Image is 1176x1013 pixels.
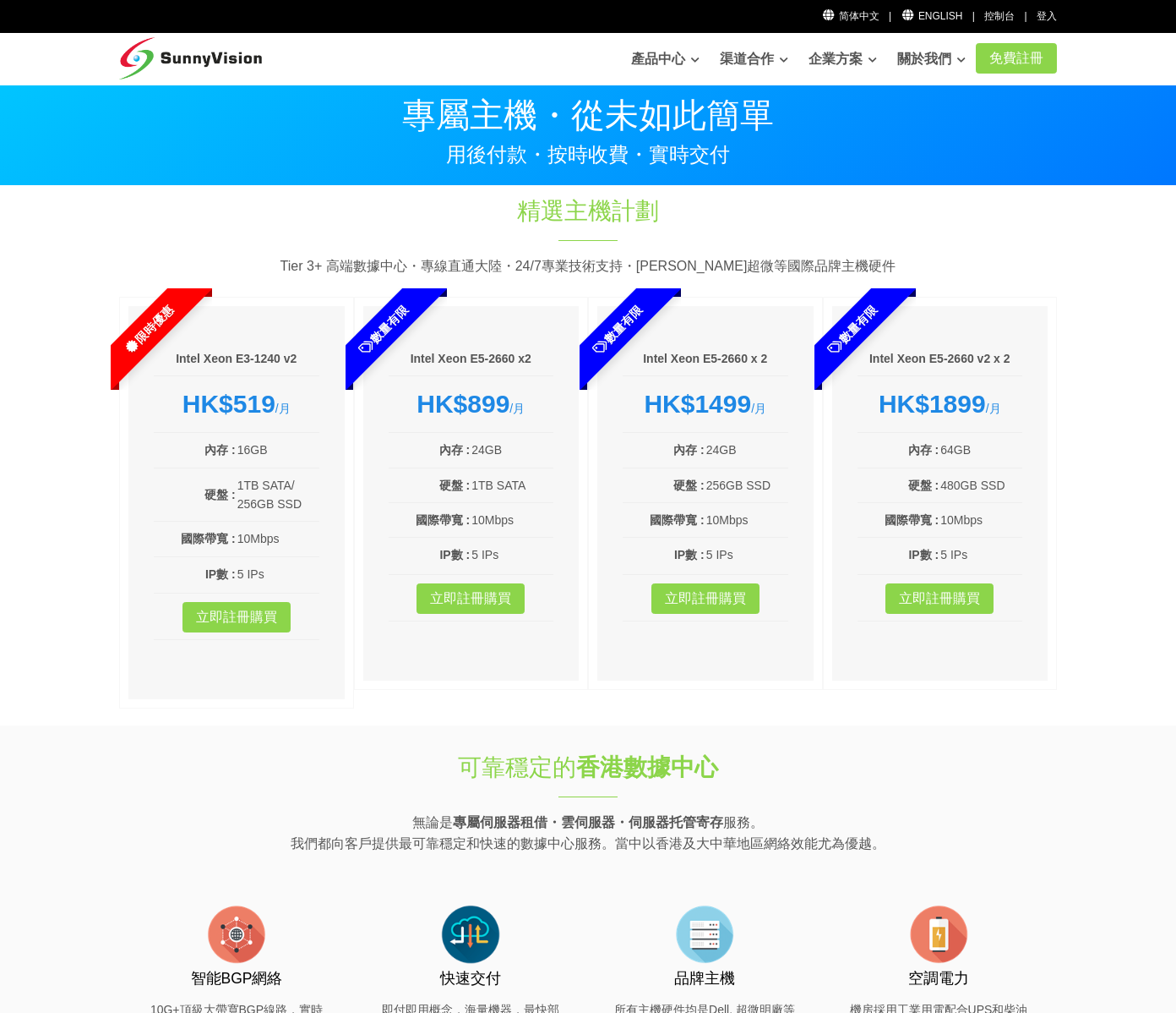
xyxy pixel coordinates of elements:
[889,8,891,25] li: |
[203,901,270,968] img: flat-internet.png
[437,901,504,968] img: flat-cloud-in-out.png
[205,567,236,581] b: IP數 :
[307,194,869,227] h1: 精選主機計劃
[623,389,788,419] div: /月
[119,98,1057,132] p: 專屬主機・從未如此簡單
[705,475,788,496] td: 256GB SSD
[237,564,319,584] td: 5 IPs
[847,968,1031,989] h3: 空調電力
[471,545,553,565] td: 5 IPs
[416,513,471,527] b: 國際帶寬 :
[119,255,1057,277] p: Tier 3+ 高端數據中心・專線直通大陸・24/7專業技術支持・[PERSON_NAME]超微等國際品牌主機硬件
[154,351,319,368] h6: Intel Xeon E3-1240 v2
[154,389,319,419] div: /月
[237,440,319,460] td: 16GB
[972,8,975,25] li: |
[984,10,1015,22] a: 控制台
[673,479,705,492] b: 硬盤 :
[671,901,738,968] img: flat-server-alt.png
[674,548,705,561] b: IP數 :
[1025,8,1027,25] li: |
[1037,10,1057,22] a: 登入
[416,390,509,418] strong: HK$899
[705,545,788,565] td: 5 IPs
[576,754,718,780] strong: 香港數據中心
[908,479,939,492] b: 硬盤 :
[471,440,553,460] td: 24GB
[939,440,1022,460] td: 64GB
[879,390,986,418] strong: HK$1899
[439,443,471,457] b: 內存 :
[389,389,554,419] div: /月
[631,42,700,76] a: 產品中心
[182,602,291,632] a: 立即註冊購買
[705,510,788,530] td: 10Mbps
[651,583,759,614] a: 立即註冊購買
[204,443,236,457] b: 內存 :
[378,968,563,989] h3: 快速交付
[976,43,1057,74] a: 免費註冊
[644,390,751,418] strong: HK$1499
[720,42,788,76] a: 渠道合作
[885,513,939,527] b: 國際帶寬 :
[781,259,923,401] span: 數量有限
[908,548,939,561] b: IP數 :
[821,10,879,22] a: 简体中文
[705,440,788,460] td: 24GB
[181,532,236,545] b: 國際帶寬 :
[237,528,319,549] td: 10Mbps
[901,10,962,22] a: English
[144,968,329,989] h3: 智能BGP網絡
[939,545,1022,565] td: 5 IPs
[182,390,275,418] strong: HK$519
[897,42,966,76] a: 關於我們
[612,968,797,989] h3: 品牌主機
[471,510,553,530] td: 10Mbps
[547,259,689,401] span: 數量有限
[939,510,1022,530] td: 10Mbps
[908,443,939,457] b: 內存 :
[623,351,788,368] h6: Intel Xeon E5-2660 x 2
[857,351,1023,368] h6: Intel Xeon E5-2660 v2 x 2
[307,751,869,784] h1: 可靠穩定的
[204,488,236,501] b: 硬盤 :
[471,475,553,496] td: 1TB SATA
[650,513,705,527] b: 國際帶寬 :
[389,351,554,368] h6: Intel Xeon E5-2660 x2
[453,815,723,830] strong: 專屬伺服器租借・雲伺服器・伺服器托管寄存
[119,145,1057,165] p: 用後付款・按時收費・實時交付
[857,389,1023,419] div: /月
[885,583,994,614] a: 立即註冊購買
[905,901,972,968] img: flat-battery.png
[939,475,1022,496] td: 480GB SSD
[119,812,1057,855] p: 無論是 服務。 我們都向客戶提供最可靠穩定和快速的數據中心服務。當中以香港及大中華地區網絡效能尤為優越。
[312,259,454,401] span: 數量有限
[416,583,525,614] a: 立即註冊購買
[439,548,470,561] b: IP數 :
[808,42,877,76] a: 企業方案
[439,479,471,492] b: 硬盤 :
[78,259,220,401] span: 限時優惠
[237,475,319,515] td: 1TB SATA/ 256GB SSD
[673,443,705,457] b: 內存 :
